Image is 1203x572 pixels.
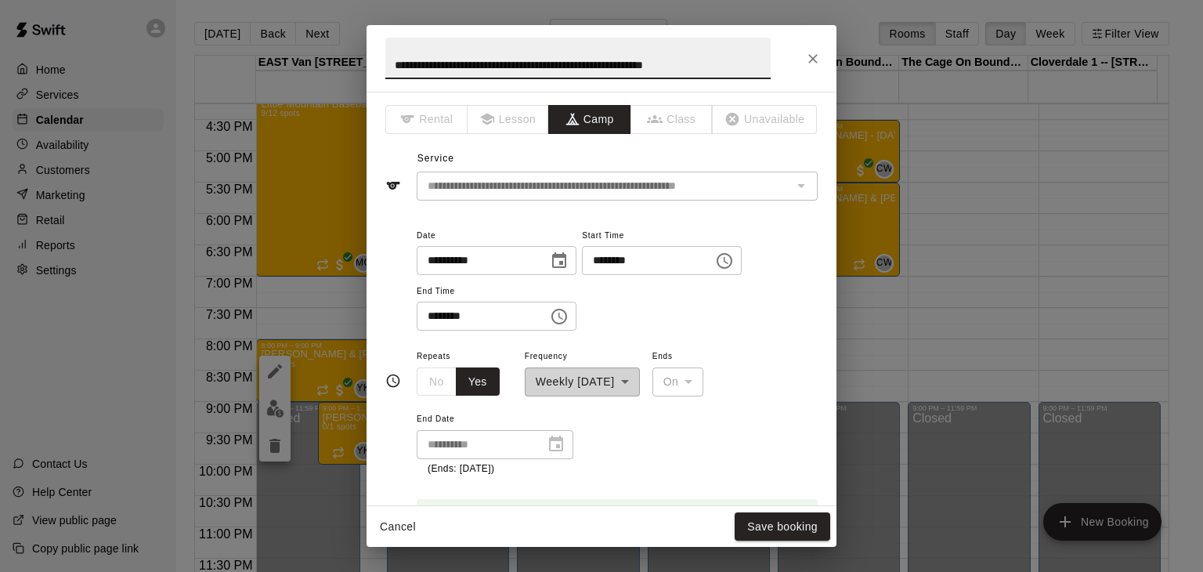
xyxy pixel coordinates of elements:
svg: Service [385,178,401,194]
span: Start Time [582,226,742,247]
button: Choose time, selected time is 8:00 PM [709,245,740,277]
span: Service [417,153,454,164]
span: Date [417,226,576,247]
span: End Date [417,409,573,430]
svg: Timing [385,373,401,389]
button: Choose date, selected date is Oct 17, 2025 [544,245,575,277]
div: On [652,367,704,396]
span: Frequency [525,346,640,367]
button: Choose time, selected time is 9:00 PM [544,301,575,332]
span: Ends [652,346,704,367]
button: Close [799,45,827,73]
span: Repeats [417,346,512,367]
div: Booking time is available [456,504,580,532]
div: The service of an existing booking cannot be changed [417,172,818,201]
button: Cancel [373,512,423,541]
span: The type of an existing booking cannot be changed [713,105,818,134]
div: outlined button group [417,367,500,396]
span: End Time [417,281,576,302]
button: Save booking [735,512,830,541]
span: The type of an existing booking cannot be changed [631,105,713,134]
span: The type of an existing booking cannot be changed [385,105,468,134]
button: Yes [456,367,500,396]
span: The type of an existing booking cannot be changed [468,105,550,134]
button: Camp [548,105,630,134]
p: (Ends: [DATE]) [428,462,562,477]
